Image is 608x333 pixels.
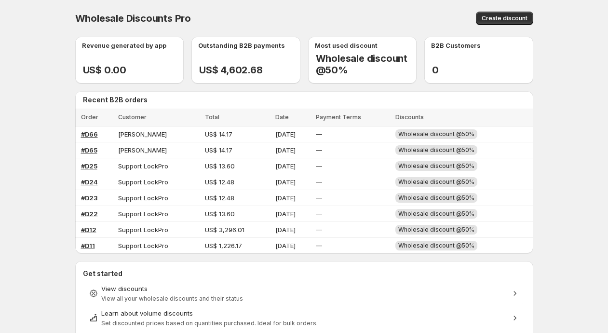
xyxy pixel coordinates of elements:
[205,130,232,138] span: US$ 14.17
[101,308,507,318] div: Learn about volume discounts
[205,113,219,121] span: Total
[316,194,322,202] span: —
[205,146,232,154] span: US$ 14.17
[205,194,234,202] span: US$ 12.48
[275,226,296,234] span: [DATE]
[316,226,322,234] span: —
[316,210,322,218] span: —
[205,242,242,250] span: US$ 1,226.17
[482,14,527,22] span: Create discount
[275,130,296,138] span: [DATE]
[398,130,474,138] span: Wholesale discount @50%
[275,242,296,250] span: [DATE]
[118,242,168,250] span: Support LockPro
[395,113,424,121] span: Discounts
[398,210,474,217] span: Wholesale discount @50%
[81,194,97,202] a: #D23
[75,13,191,24] span: Wholesale Discounts Pro
[316,242,322,250] span: —
[118,113,147,121] span: Customer
[316,113,361,121] span: Payment Terms
[398,242,474,249] span: Wholesale discount @50%
[82,41,166,50] p: Revenue generated by app
[81,210,98,218] a: #D22
[199,64,300,76] h2: US$ 4,602.68
[101,295,243,302] span: View all your wholesale discounts and their status
[398,146,474,153] span: Wholesale discount @50%
[275,162,296,170] span: [DATE]
[275,210,296,218] span: [DATE]
[118,178,168,186] span: Support LockPro
[118,210,168,218] span: Support LockPro
[81,113,98,121] span: Order
[315,41,378,50] p: Most used discount
[275,178,296,186] span: [DATE]
[205,178,234,186] span: US$ 12.48
[81,146,97,154] a: #D65
[275,146,296,154] span: [DATE]
[316,162,322,170] span: —
[205,226,244,234] span: US$ 3,296.01
[81,178,98,186] a: #D24
[205,162,235,170] span: US$ 13.60
[275,194,296,202] span: [DATE]
[198,41,285,50] p: Outstanding B2B payments
[316,178,322,186] span: —
[118,146,167,154] span: [PERSON_NAME]
[398,162,474,169] span: Wholesale discount @50%
[398,226,474,233] span: Wholesale discount @50%
[431,41,481,50] p: B2B Customers
[205,210,235,218] span: US$ 13.60
[83,64,184,76] h2: US$ 0.00
[398,194,474,201] span: Wholesale discount @50%
[275,113,289,121] span: Date
[432,64,533,76] h2: 0
[118,194,168,202] span: Support LockPro
[101,319,318,327] span: Set discounted prices based on quantities purchased. Ideal for bulk orders.
[81,226,96,234] a: #D12
[81,130,98,138] a: #D66
[316,146,322,154] span: —
[83,95,529,105] h2: Recent B2B orders
[316,130,322,138] span: —
[118,130,167,138] span: [PERSON_NAME]
[81,242,95,250] a: #D11
[118,162,168,170] span: Support LockPro
[118,226,168,234] span: Support LockPro
[101,284,507,293] div: View discounts
[398,178,474,185] span: Wholesale discount @50%
[81,162,97,170] a: #D25
[316,53,417,76] h2: Wholesale discount @50%
[83,269,526,278] h2: Get started
[476,12,533,25] button: Create discount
